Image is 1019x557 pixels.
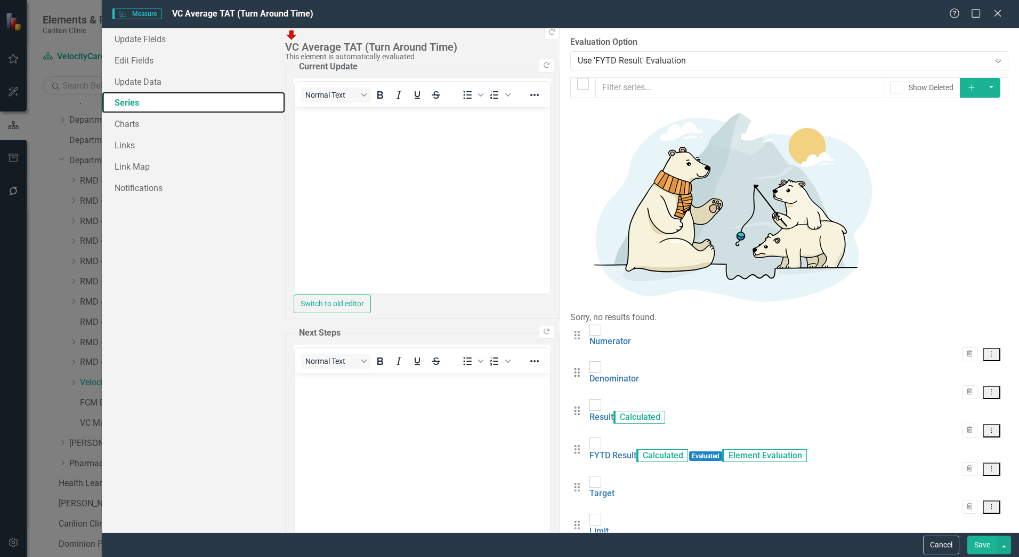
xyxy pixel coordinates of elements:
button: Switch to old editor [294,295,371,313]
span: Normal Text [305,91,358,99]
img: Below Plan [285,28,298,41]
button: Reveal or hide additional toolbar items [525,87,544,102]
button: Bold [371,87,389,102]
button: Strikethrough [427,87,445,102]
button: Block Normal Text [301,354,370,369]
span: Evaluated [689,451,722,461]
a: Links [102,134,285,156]
div: Show Deleted [909,82,953,93]
button: Strikethrough [427,354,445,369]
button: Cancel [923,536,959,554]
button: Italic [390,354,408,369]
legend: Next Steps [294,327,346,339]
input: Filter series... [595,77,884,98]
button: Underline [408,87,426,102]
legend: Current Update [294,61,363,73]
a: Limit [589,526,609,536]
span: Calculated [613,411,665,424]
a: Result [589,412,613,422]
span: Measure [112,9,161,19]
button: Underline [408,354,426,369]
label: Evaluation Option [570,36,1008,49]
a: FYTD Result [589,450,636,460]
span: VC Average TAT (Turn Around Time) [172,9,313,19]
a: Update Data [102,71,285,92]
div: Bullet list [458,354,485,369]
a: Numerator [589,336,631,346]
a: Charts [102,113,285,134]
div: Sorry, no results found. [570,312,1008,324]
img: No results found [570,98,890,312]
a: Link Map [102,156,285,177]
a: Edit Fields [102,50,285,71]
span: Normal Text [305,357,358,365]
a: Target [589,488,614,498]
span: Element Evaluation [722,449,807,462]
button: Block Normal Text [301,87,370,102]
div: Bullet list [458,87,485,102]
button: Reveal or hide additional toolbar items [525,354,544,369]
span: Calculated [636,449,688,462]
a: Denominator [589,373,639,384]
button: Bold [371,354,389,369]
div: Use 'FYTD Result' Evaluation [578,54,989,67]
button: Italic [390,87,408,102]
div: Numbered list [486,354,512,369]
a: Update Fields [102,28,285,50]
div: This element is automatically evaluated [285,53,554,61]
iframe: Rich Text Area [295,107,550,293]
button: Save [967,536,997,554]
a: Series [102,92,285,113]
div: VC Average TAT (Turn Around Time) [285,41,554,53]
a: Notifications [102,177,285,198]
div: Numbered list [486,87,512,102]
